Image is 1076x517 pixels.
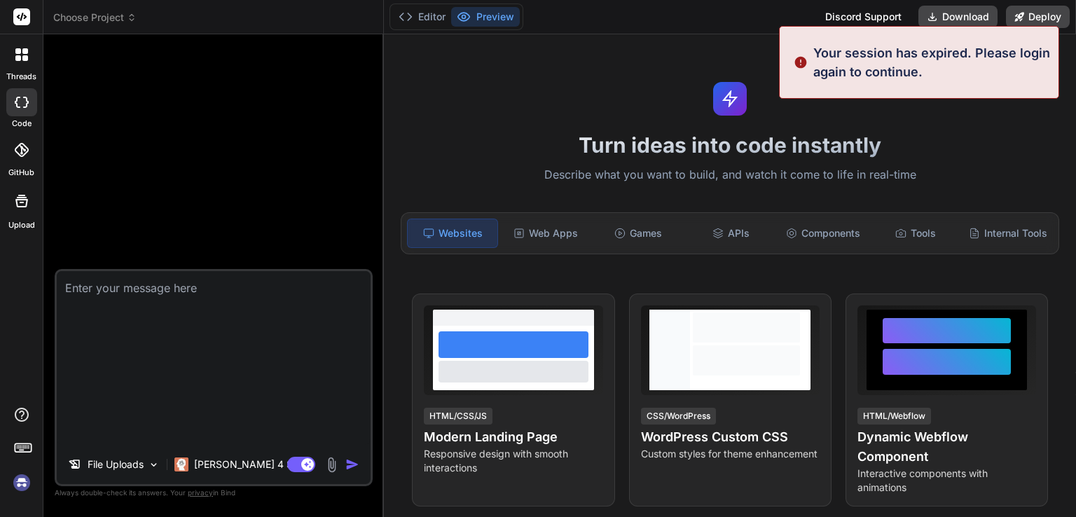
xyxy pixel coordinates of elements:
[88,457,144,471] p: File Uploads
[148,459,160,471] img: Pick Models
[641,408,716,425] div: CSS/WordPress
[593,219,683,248] div: Games
[53,11,137,25] span: Choose Project
[6,71,36,83] label: threads
[794,43,808,81] img: alert
[392,132,1068,158] h1: Turn ideas into code instantly
[8,167,34,179] label: GitHub
[424,408,492,425] div: HTML/CSS/JS
[686,219,775,248] div: APIs
[857,467,1036,495] p: Interactive components with animations
[963,219,1053,248] div: Internal Tools
[188,488,213,497] span: privacy
[641,427,820,447] h4: WordPress Custom CSS
[501,219,591,248] div: Web Apps
[324,457,340,473] img: attachment
[918,6,998,28] button: Download
[12,118,32,130] label: code
[424,447,602,475] p: Responsive design with smooth interactions
[8,219,35,231] label: Upload
[57,271,371,445] textarea: ich erhalte als nicht eingeloggter user diese meldung im header:Warning: Cannot modify header inf...
[174,457,188,471] img: Claude 4 Sonnet
[871,219,960,248] div: Tools
[857,427,1036,467] h4: Dynamic Webflow Component
[451,7,520,27] button: Preview
[857,408,931,425] div: HTML/Webflow
[392,166,1068,184] p: Describe what you want to build, and watch it come to life in real-time
[407,219,498,248] div: Websites
[424,427,602,447] h4: Modern Landing Page
[813,43,1050,81] p: Your session has expired. Please login again to continue.
[55,486,373,499] p: Always double-check its answers. Your in Bind
[778,219,868,248] div: Components
[393,7,451,27] button: Editor
[345,457,359,471] img: icon
[10,471,34,495] img: signin
[1006,6,1070,28] button: Deploy
[817,6,910,28] div: Discord Support
[194,457,298,471] p: [PERSON_NAME] 4 S..
[641,447,820,461] p: Custom styles for theme enhancement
